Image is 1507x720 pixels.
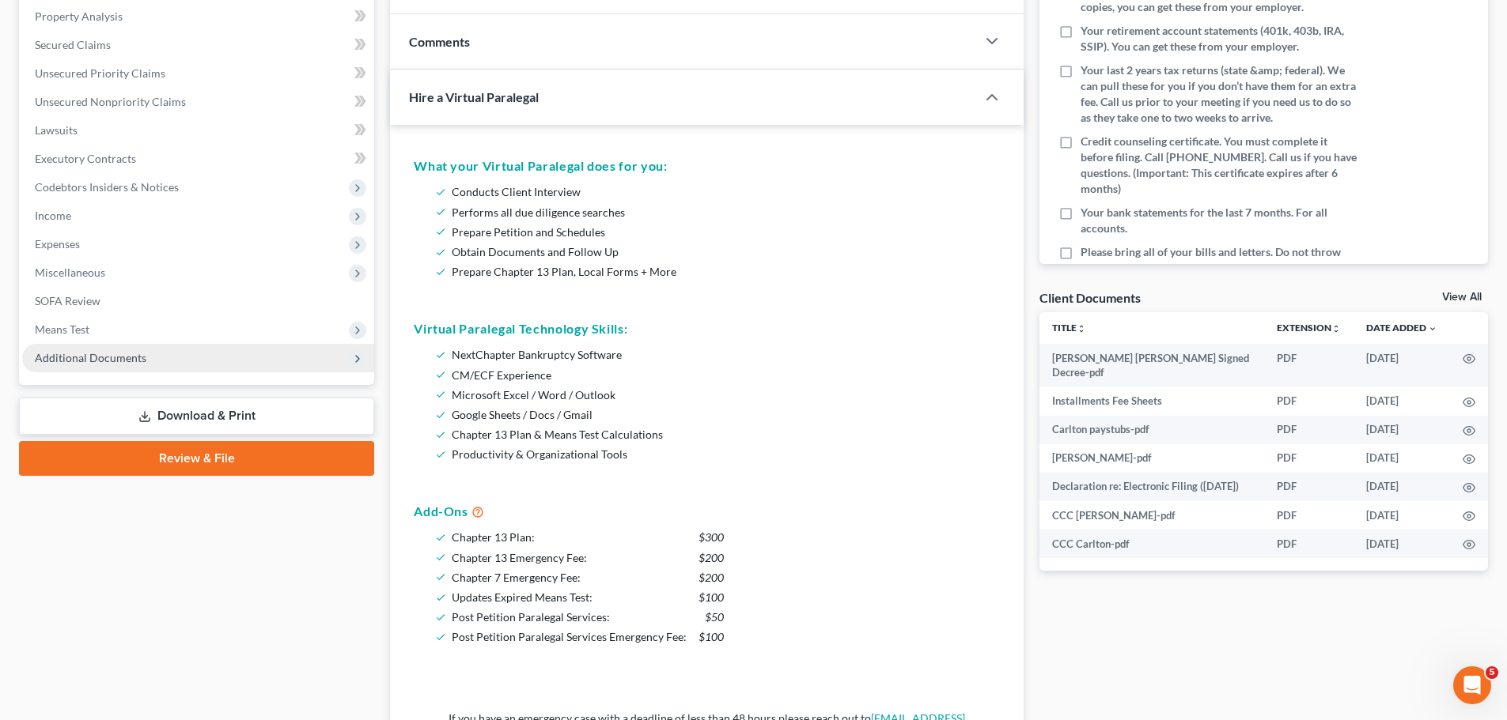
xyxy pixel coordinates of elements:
[1331,324,1341,334] i: unfold_more
[1264,344,1354,387] td: PDF
[452,405,994,424] li: Google Sheets / Docs / Gmail
[452,590,593,604] span: Updates Expired Means Test:
[452,571,581,584] span: Chapter 7 Emergency Fee:
[22,88,374,116] a: Unsecured Nonpriority Claims
[35,237,80,251] span: Expenses
[1354,416,1450,444] td: [DATE]
[1277,322,1341,334] a: Extensionunfold_more
[35,266,105,279] span: Miscellaneous
[19,441,374,476] a: Review & File
[1081,244,1362,276] span: Please bring all of your bills and letters. Do not throw them away.
[452,385,994,405] li: Microsoft Excel / Word / Outlook
[1039,530,1264,558] td: CCC Carlton-pdf
[414,319,1000,338] h5: Virtual Paralegal Technology Skills:
[1354,444,1450,473] td: [DATE]
[1039,473,1264,501] td: Declaration re: Electronic Filing ([DATE])
[1039,344,1264,387] td: [PERSON_NAME] [PERSON_NAME] Signed Decree-pdf
[452,365,994,385] li: CM/ECF Experience
[1354,530,1450,558] td: [DATE]
[1264,473,1354,501] td: PDF
[1264,501,1354,530] td: PDF
[22,145,374,173] a: Executory Contracts
[705,607,724,627] span: $50
[35,180,179,194] span: Codebtors Insiders & Notices
[1264,416,1354,444] td: PDF
[699,548,724,567] span: $200
[35,38,111,51] span: Secured Claims
[1442,292,1482,303] a: View All
[22,59,374,88] a: Unsecured Priority Claims
[35,9,123,23] span: Property Analysis
[452,345,994,364] li: NextChapter Bankruptcy Software
[35,66,165,80] span: Unsecured Priority Claims
[1354,344,1450,387] td: [DATE]
[452,530,535,544] span: Chapter 13 Plan:
[699,527,724,547] span: $300
[414,156,1000,175] h5: What your Virtual Paralegal does for you:
[452,424,994,444] li: Chapter 13 Plan & Means Test Calculations
[1264,530,1354,558] td: PDF
[1264,444,1354,473] td: PDF
[452,551,587,564] span: Chapter 13 Emergency Fee:
[452,630,687,643] span: Post Petition Paralegal Services Emergency Fee:
[1354,473,1450,501] td: [DATE]
[1039,444,1264,473] td: [PERSON_NAME]-pdf
[1039,501,1264,530] td: CCC [PERSON_NAME]-pdf
[35,294,100,307] span: SOFA Review
[1039,416,1264,444] td: Carlton paystubs-pdf
[1354,501,1450,530] td: [DATE]
[1354,386,1450,415] td: [DATE]
[1453,666,1491,704] iframe: Intercom live chat
[699,627,724,646] span: $100
[1428,324,1437,334] i: expand_more
[35,123,78,137] span: Lawsuits
[452,444,994,464] li: Productivity & Organizational Tools
[35,209,71,222] span: Income
[452,242,994,262] li: Obtain Documents and Follow Up
[452,202,994,222] li: Performs all due diligence searches
[22,31,374,59] a: Secured Claims
[19,398,374,435] a: Download & Print
[35,152,136,165] span: Executory Contracts
[1366,322,1437,334] a: Date Added expand_more
[1039,386,1264,415] td: Installments Fee Sheets
[22,287,374,315] a: SOFA Review
[699,587,724,607] span: $100
[22,116,374,145] a: Lawsuits
[1052,322,1086,334] a: Titleunfold_more
[35,95,186,108] span: Unsecured Nonpriority Claims
[1039,289,1141,306] div: Client Documents
[1077,324,1086,334] i: unfold_more
[409,34,470,49] span: Comments
[409,89,539,104] span: Hire a Virtual Paralegal
[452,222,994,242] li: Prepare Petition and Schedules
[699,567,724,587] span: $200
[1264,386,1354,415] td: PDF
[452,182,994,202] li: Conducts Client Interview
[1486,666,1498,679] span: 5
[35,351,146,364] span: Additional Documents
[1081,62,1362,126] span: Your last 2 years tax returns (state &amp; federal). We can pull these for you if you don’t have ...
[452,262,994,281] li: Prepare Chapter 13 Plan, Local Forms + More
[1081,23,1362,55] span: Your retirement account statements (401k, 403b, IRA, SSIP). You can get these from your employer.
[22,2,374,31] a: Property Analysis
[1081,134,1362,197] span: Credit counseling certificate. You must complete it before filing. Call [PHONE_NUMBER]. Call us i...
[1081,205,1362,236] span: Your bank statements for the last 7 months. For all accounts.
[35,322,89,336] span: Means Test
[414,502,1000,521] h5: Add-Ons
[452,610,610,624] span: Post Petition Paralegal Services:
